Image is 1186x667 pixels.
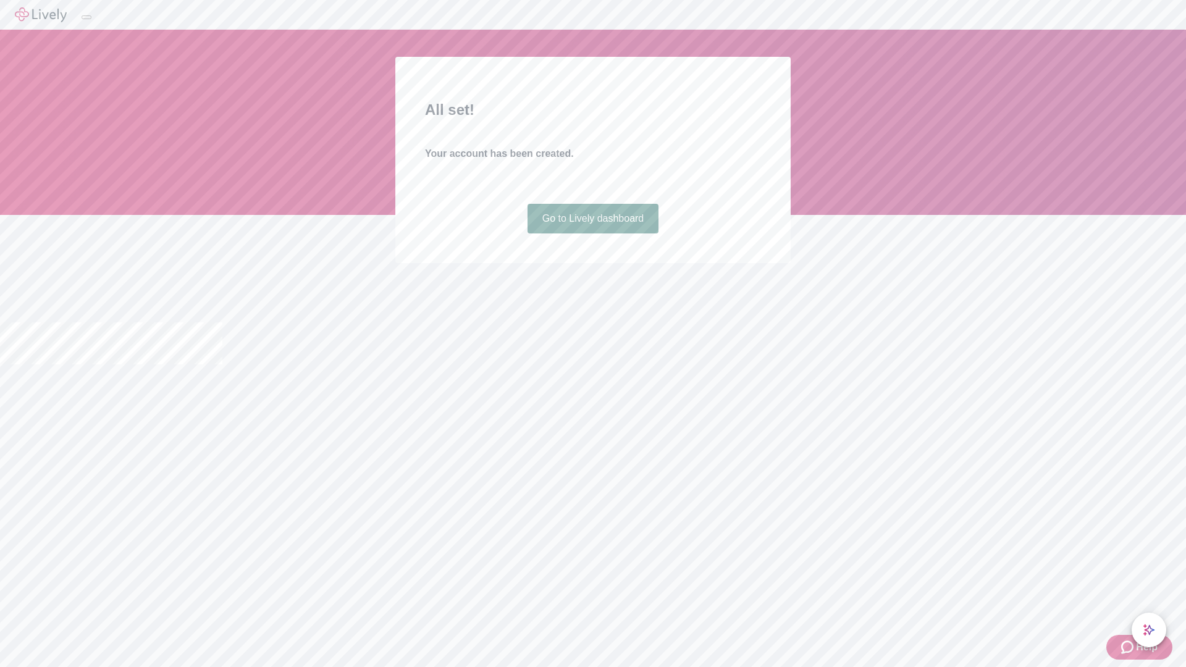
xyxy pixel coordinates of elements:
[82,15,91,19] button: Log out
[528,204,659,233] a: Go to Lively dashboard
[425,146,761,161] h4: Your account has been created.
[1143,624,1155,636] svg: Lively AI Assistant
[425,99,761,121] h2: All set!
[1136,640,1158,655] span: Help
[1121,640,1136,655] svg: Zendesk support icon
[1132,613,1166,647] button: chat
[15,7,67,22] img: Lively
[1106,635,1172,660] button: Zendesk support iconHelp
